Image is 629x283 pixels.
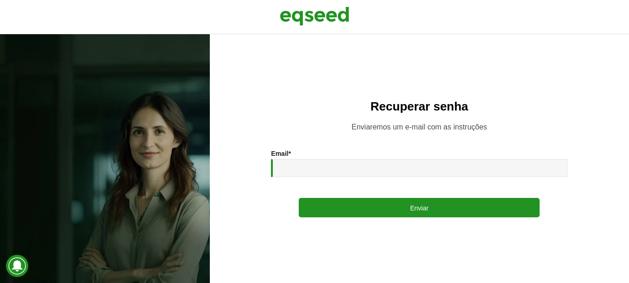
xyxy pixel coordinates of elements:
[299,198,540,217] button: Enviar
[280,5,349,28] img: EqSeed Logo
[271,150,291,157] label: Email
[228,100,610,113] h2: Recuperar senha
[289,150,291,157] span: Este campo é obrigatório.
[228,123,610,131] p: Enviaremos um e-mail com as instruções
